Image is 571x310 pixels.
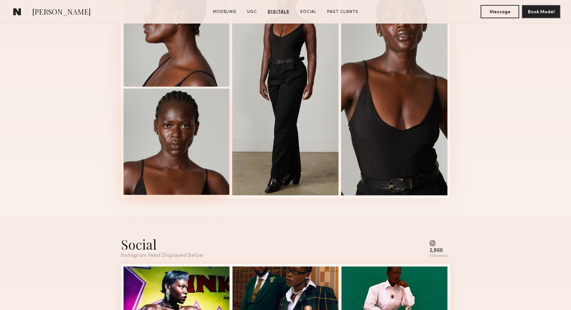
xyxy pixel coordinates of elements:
[522,9,560,14] a: Book Model
[265,9,292,15] a: Digitals
[32,7,91,18] span: [PERSON_NAME]
[481,5,519,18] button: Message
[244,9,260,15] a: UGC
[297,9,319,15] a: Social
[210,9,239,15] a: Modeling
[522,5,560,18] button: Book Model
[121,235,203,253] div: Social
[325,9,361,15] a: Past Clients
[429,248,448,253] div: 2,866
[121,253,203,259] div: Instagram Feed Displayed Below
[429,254,448,259] div: followers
